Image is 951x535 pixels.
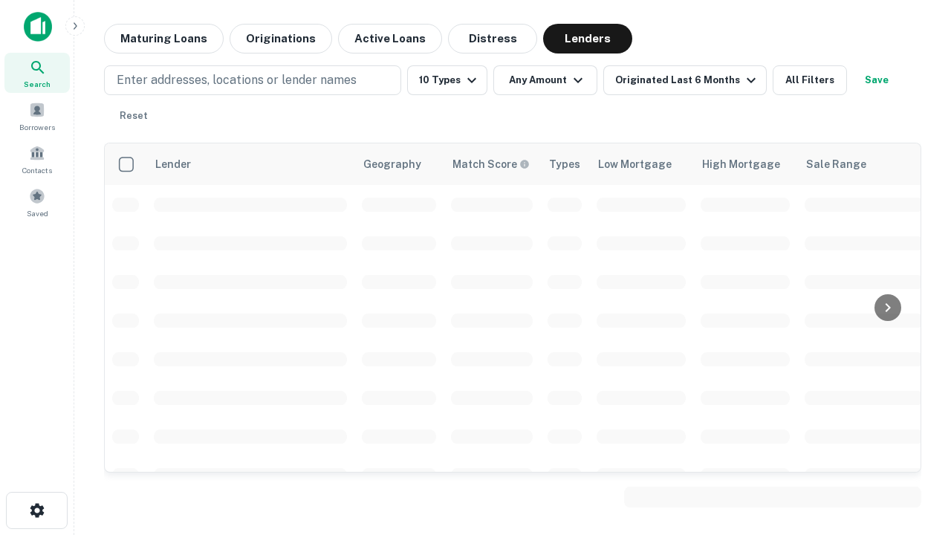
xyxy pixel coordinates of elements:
a: Saved [4,182,70,222]
button: Enter addresses, locations or lender names [104,65,401,95]
th: Geography [354,143,444,185]
div: Low Mortgage [598,155,672,173]
button: Originated Last 6 Months [603,65,767,95]
th: Capitalize uses an advanced AI algorithm to match your search with the best lender. The match sco... [444,143,540,185]
div: Geography [363,155,421,173]
iframe: Chat Widget [877,416,951,487]
div: Sale Range [806,155,866,173]
img: capitalize-icon.png [24,12,52,42]
button: Active Loans [338,24,442,53]
button: Any Amount [493,65,597,95]
button: Maturing Loans [104,24,224,53]
button: Reset [110,101,158,131]
span: Saved [27,207,48,219]
div: Lender [155,155,191,173]
button: 10 Types [407,65,487,95]
div: Types [549,155,580,173]
th: High Mortgage [693,143,797,185]
a: Contacts [4,139,70,179]
div: Originated Last 6 Months [615,71,760,89]
span: Contacts [22,164,52,176]
th: Lender [146,143,354,185]
span: Borrowers [19,121,55,133]
button: Lenders [543,24,632,53]
h6: Match Score [452,156,527,172]
th: Types [540,143,589,185]
div: Capitalize uses an advanced AI algorithm to match your search with the best lender. The match sco... [452,156,530,172]
a: Search [4,53,70,93]
button: Distress [448,24,537,53]
th: Sale Range [797,143,931,185]
button: Originations [230,24,332,53]
a: Borrowers [4,96,70,136]
p: Enter addresses, locations or lender names [117,71,357,89]
button: Save your search to get updates of matches that match your search criteria. [853,65,900,95]
button: All Filters [773,65,847,95]
th: Low Mortgage [589,143,693,185]
span: Search [24,78,51,90]
div: High Mortgage [702,155,780,173]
